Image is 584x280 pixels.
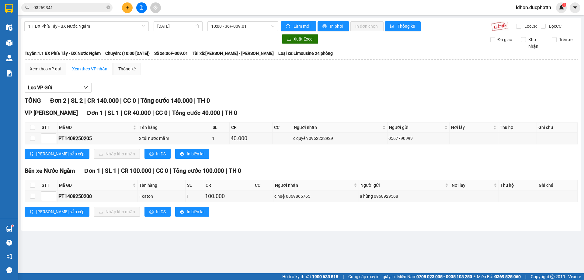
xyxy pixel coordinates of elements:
[318,21,349,31] button: printerIn phơi
[25,51,101,56] b: Tuyến: 1.1 BX Phía Tây - BX Nước Ngầm
[557,36,575,43] span: Trên xe
[211,122,230,133] th: SL
[124,109,151,116] span: CR 40.000
[6,226,12,232] img: warehouse-icon
[139,5,144,10] span: file-add
[137,97,139,104] span: |
[157,23,193,30] input: 14/08/2025
[550,275,554,279] span: copyright
[495,274,521,279] strong: 0369 525 060
[25,109,78,116] span: VP [PERSON_NAME]
[153,5,158,10] span: aim
[106,5,110,11] span: close-circle
[350,21,384,31] button: In đơn chọn
[388,135,448,142] div: 0567790999
[562,3,566,7] sup: 1
[25,83,92,93] button: Lọc VP Gửi
[498,122,537,133] th: Thu hộ
[57,190,138,202] td: PT1408250200
[572,5,578,10] span: caret-down
[71,97,83,104] span: SL 2
[102,167,103,174] span: |
[28,84,52,91] span: Lọc VP Gửi
[397,273,472,280] span: Miền Nam
[348,273,396,280] span: Cung cấp máy in - giấy in:
[58,193,137,200] div: PT1408250200
[25,149,89,159] button: sort-ascending[PERSON_NAME] sắp xếp
[322,24,328,29] span: printer
[294,124,381,131] span: Người nhận
[204,180,253,190] th: CR
[155,109,168,116] span: CC 0
[59,182,131,189] span: Mã GD
[229,167,241,174] span: TH 0
[6,40,12,46] img: warehouse-icon
[187,151,204,157] span: In biên lai
[274,193,358,200] div: c huệ 0869865765
[25,97,41,104] span: TỔNG
[149,152,154,157] span: printer
[150,2,161,13] button: aim
[125,5,130,10] span: plus
[343,273,344,280] span: |
[570,2,580,13] button: caret-down
[278,50,333,57] span: Loại xe: Limousine 24 phòng
[547,23,562,30] span: Lọc CC
[231,134,271,143] div: 40.000
[491,21,509,31] img: 9k=
[194,97,196,104] span: |
[118,66,136,72] div: Thống kê
[138,122,211,133] th: Tên hàng
[40,180,57,190] th: STT
[83,85,88,90] span: down
[156,151,166,157] span: In DS
[156,167,168,174] span: CC 0
[123,97,136,104] span: CC 0
[118,167,120,174] span: |
[40,122,57,133] th: STT
[522,23,538,30] span: Lọc CR
[6,55,12,61] img: warehouse-icon
[451,124,492,131] span: Nơi lấy
[389,124,443,131] span: Người gửi
[563,3,565,7] span: 1
[50,97,66,104] span: Đơn 2
[282,34,318,44] button: downloadXuất Excel
[6,240,12,246] span: question-circle
[25,167,75,174] span: Bến xe Nước Ngầm
[108,109,119,116] span: SL 1
[30,66,61,72] div: Xem theo VP gửi
[5,4,13,13] img: logo-vxr
[537,180,578,190] th: Ghi chú
[230,122,272,133] th: CR
[138,180,186,190] th: Tên hàng
[312,274,338,279] strong: 1900 633 818
[211,22,274,31] span: 10:00 - 36F-009.01
[33,4,105,11] input: Tìm tên, số ĐT hoặc mã đơn
[68,97,69,104] span: |
[156,208,166,215] span: In DS
[205,192,252,200] div: 100.000
[474,275,475,278] span: ⚪️
[273,122,293,133] th: CC
[154,50,188,57] span: Số xe: 36F-009.01
[186,180,204,190] th: SL
[330,23,344,30] span: In phơi
[120,97,122,104] span: |
[175,149,209,159] button: printerIn biên lai
[225,109,237,116] span: TH 0
[294,36,313,42] span: Xuất Excel
[287,37,291,42] span: download
[180,152,184,157] span: printer
[385,21,421,31] button: bar-chartThống kê
[170,167,171,174] span: |
[169,109,171,116] span: |
[525,273,526,280] span: |
[72,66,107,72] div: Xem theo VP nhận
[28,22,145,31] span: 1.1 BX Phía Tây - BX Nước Ngầm
[152,109,154,116] span: |
[59,124,132,131] span: Mã GD
[253,180,273,190] th: CC
[105,167,116,174] span: SL 1
[526,36,547,50] span: Kho nhận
